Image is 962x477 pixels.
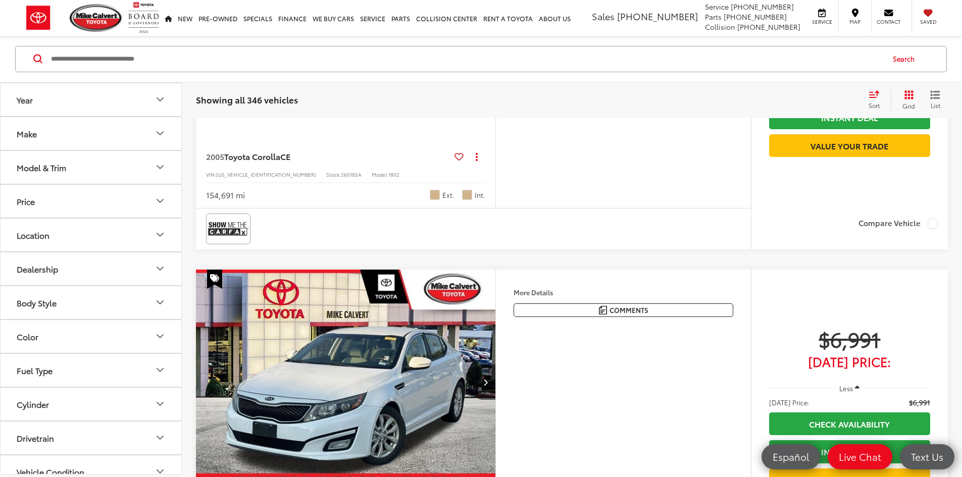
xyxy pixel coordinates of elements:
[154,364,166,377] div: Fuel Type
[839,384,853,393] span: Less
[17,163,66,172] div: Model & Trim
[154,398,166,410] div: Cylinder
[154,195,166,207] div: Price
[1,83,182,116] button: YearYear
[762,444,820,469] a: Español
[844,18,866,25] span: Map
[442,190,454,200] span: Ext.
[909,397,930,407] span: $6,991
[462,190,472,200] span: Pebble Beige
[737,22,800,32] span: [PHONE_NUMBER]
[372,171,388,178] span: Model:
[154,229,166,241] div: Location
[514,303,733,317] button: Comments
[468,147,485,165] button: Actions
[864,90,891,110] button: Select sort value
[592,10,615,23] span: Sales
[769,134,930,157] a: Value Your Trade
[1,151,182,184] button: Model & TrimModel & Trim
[930,101,940,110] span: List
[883,46,929,72] button: Search
[17,129,37,138] div: Make
[900,444,954,469] a: Text Us
[388,171,399,178] span: 1802
[17,365,53,375] div: Fuel Type
[17,95,33,104] div: Year
[769,326,930,351] span: $6,991
[154,263,166,275] div: Dealership
[599,306,607,314] img: Comments
[705,22,735,32] span: Collision
[514,289,733,296] h4: More Details
[828,444,892,469] a: Live Chat
[17,196,35,206] div: Price
[731,2,794,12] span: [PHONE_NUMBER]
[869,101,880,110] span: Sort
[724,12,787,22] span: [PHONE_NUMBER]
[705,12,722,22] span: Parts
[154,128,166,140] div: Make
[326,171,341,178] span: Stock:
[196,93,298,105] span: Showing all 346 vehicles
[154,162,166,174] div: Model & Trim
[17,264,58,274] div: Dealership
[430,190,440,200] span: Desert Sand Mica
[769,397,809,407] span: [DATE] Price:
[224,150,280,162] span: Toyota Corolla
[17,433,54,443] div: Drivetrain
[891,90,923,110] button: Grid View
[1,388,182,420] button: CylinderCylinder
[858,219,938,229] label: Compare Vehicle
[811,18,833,25] span: Service
[834,450,886,463] span: Live Chat
[476,152,478,161] span: dropdown dots
[769,356,930,366] span: [DATE] Price:
[17,467,84,476] div: Vehicle Condition
[1,421,182,454] button: DrivetrainDrivetrain
[50,47,883,71] input: Search by Make, Model, or Keyword
[1,117,182,150] button: MakeMake
[705,2,729,12] span: Service
[906,450,948,463] span: Text Us
[1,185,182,218] button: PricePrice
[17,399,49,409] div: Cylinder
[154,331,166,343] div: Color
[206,150,224,162] span: 2005
[769,412,930,435] a: Check Availability
[617,10,698,23] span: [PHONE_NUMBER]
[1,252,182,285] button: DealershipDealership
[768,450,814,463] span: Español
[206,171,216,178] span: VIN:
[923,90,948,110] button: List View
[917,18,939,25] span: Saved
[280,150,290,162] span: CE
[1,219,182,251] button: LocationLocation
[902,101,915,110] span: Grid
[769,440,930,463] a: Instant Deal
[17,332,38,341] div: Color
[154,297,166,309] div: Body Style
[208,216,248,242] img: View CARFAX report
[207,270,222,289] span: Special
[17,298,57,307] div: Body Style
[70,4,123,32] img: Mike Calvert Toyota
[206,189,245,201] div: 154,691 mi
[1,354,182,387] button: Fuel TypeFuel Type
[877,18,900,25] span: Contact
[154,432,166,444] div: Drivetrain
[835,379,865,397] button: Less
[475,190,485,200] span: Int.
[341,171,362,178] span: 260185A
[216,171,316,178] span: [US_VEHICLE_IDENTIFICATION_NUMBER]
[206,151,450,162] a: 2005Toyota CorollaCE
[1,320,182,353] button: ColorColor
[154,94,166,106] div: Year
[475,364,495,400] button: Next image
[1,286,182,319] button: Body StyleBody Style
[17,230,49,240] div: Location
[610,305,648,315] span: Comments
